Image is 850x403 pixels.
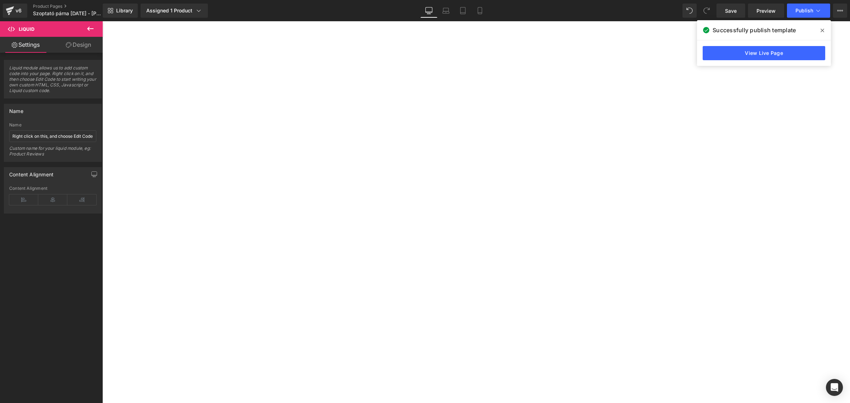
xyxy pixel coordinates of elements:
a: Design [53,37,104,53]
a: View Live Page [703,46,825,60]
span: Szoptató párna [DATE] - [PERSON_NAME] [33,11,101,16]
button: Publish [787,4,830,18]
span: Liquid module allows us to add custom code into your page. Right click on it, and then choose Edi... [9,65,96,98]
a: Laptop [437,4,454,18]
a: Product Pages [33,4,114,9]
a: New Library [103,4,138,18]
div: Content Alignment [9,186,96,191]
span: Successfully publish template [713,26,796,34]
div: Custom name for your liquid module, eg: Product Reviews [9,146,96,161]
a: Tablet [454,4,471,18]
div: Name [9,123,96,127]
button: More [833,4,847,18]
div: v6 [14,6,23,15]
button: Undo [682,4,697,18]
a: Desktop [420,4,437,18]
button: Redo [699,4,714,18]
a: v6 [3,4,27,18]
span: Publish [795,8,813,13]
div: Assigned 1 Product [146,7,202,14]
span: Liquid [19,26,34,32]
div: Open Intercom Messenger [826,379,843,396]
span: Save [725,7,737,15]
div: Content Alignment [9,168,53,177]
a: Mobile [471,4,488,18]
a: Preview [748,4,784,18]
div: Name [9,104,23,114]
span: Library [116,7,133,14]
span: Preview [756,7,776,15]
